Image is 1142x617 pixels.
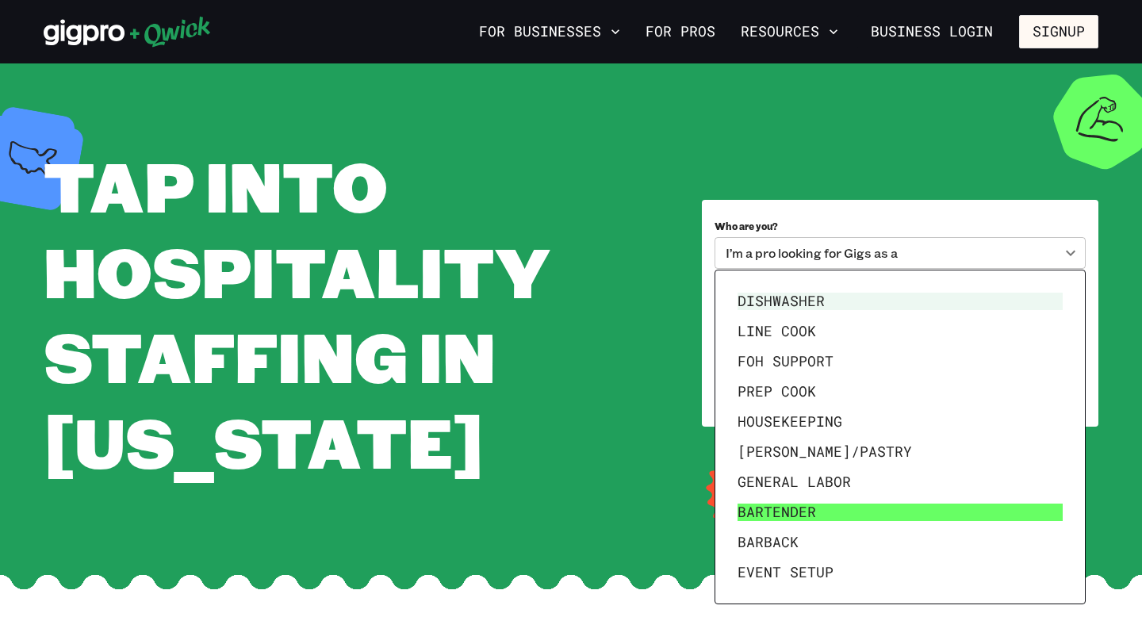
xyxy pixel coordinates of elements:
li: Housekeeping [731,407,1069,437]
li: Prep Cook [731,377,1069,407]
li: FOH Support [731,347,1069,377]
li: General Labor [731,467,1069,497]
li: Bartender [731,497,1069,527]
li: Line Cook [731,316,1069,347]
li: Dishwasher [731,286,1069,316]
li: Event Setup [731,558,1069,588]
li: Barback [731,527,1069,558]
li: [PERSON_NAME]/Pastry [731,437,1069,467]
